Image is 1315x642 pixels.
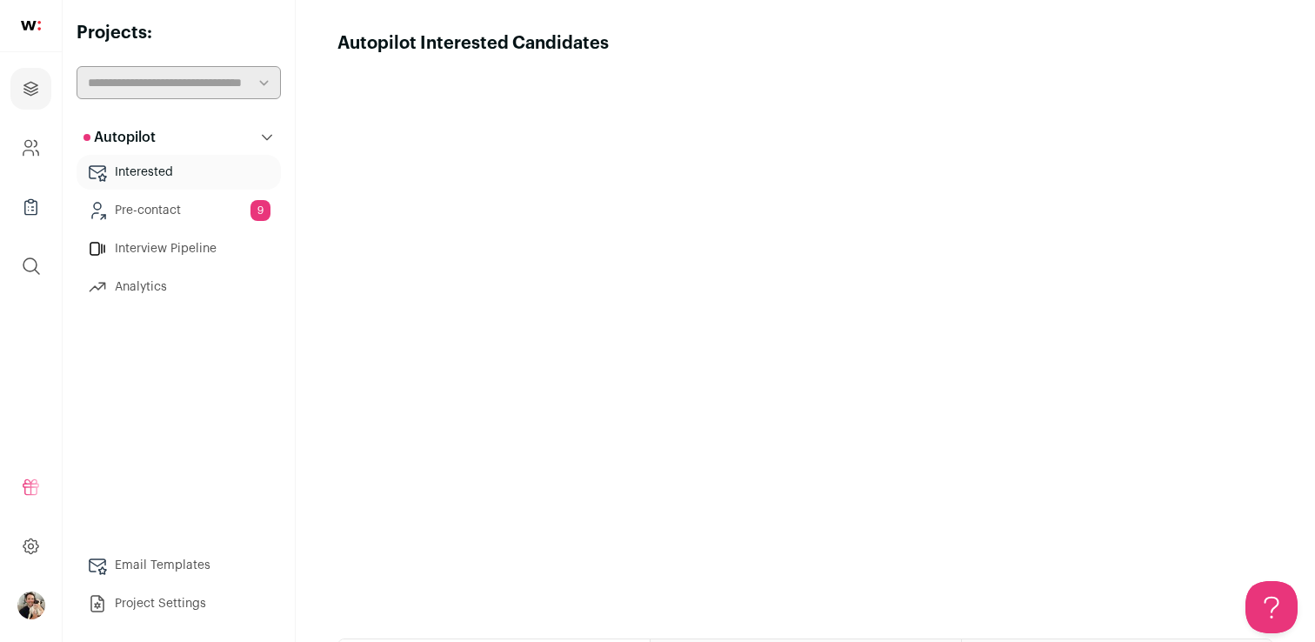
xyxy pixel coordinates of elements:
[83,127,156,148] p: Autopilot
[1245,581,1298,633] iframe: Help Scout Beacon - Open
[337,56,1273,618] iframe: Autopilot Interested
[337,31,609,56] h1: Autopilot Interested Candidates
[10,68,51,110] a: Projects
[17,592,45,619] button: Open dropdown
[17,592,45,619] img: 18356084-medium_jpg
[77,231,281,266] a: Interview Pipeline
[77,155,281,190] a: Interested
[77,21,281,45] h2: Projects:
[10,186,51,228] a: Company Lists
[77,120,281,155] button: Autopilot
[21,21,41,30] img: wellfound-shorthand-0d5821cbd27db2630d0214b213865d53afaa358527fdda9d0ea32b1df1b89c2c.svg
[77,270,281,304] a: Analytics
[10,127,51,169] a: Company and ATS Settings
[250,200,270,221] span: 9
[77,586,281,621] a: Project Settings
[77,548,281,583] a: Email Templates
[77,193,281,228] a: Pre-contact9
